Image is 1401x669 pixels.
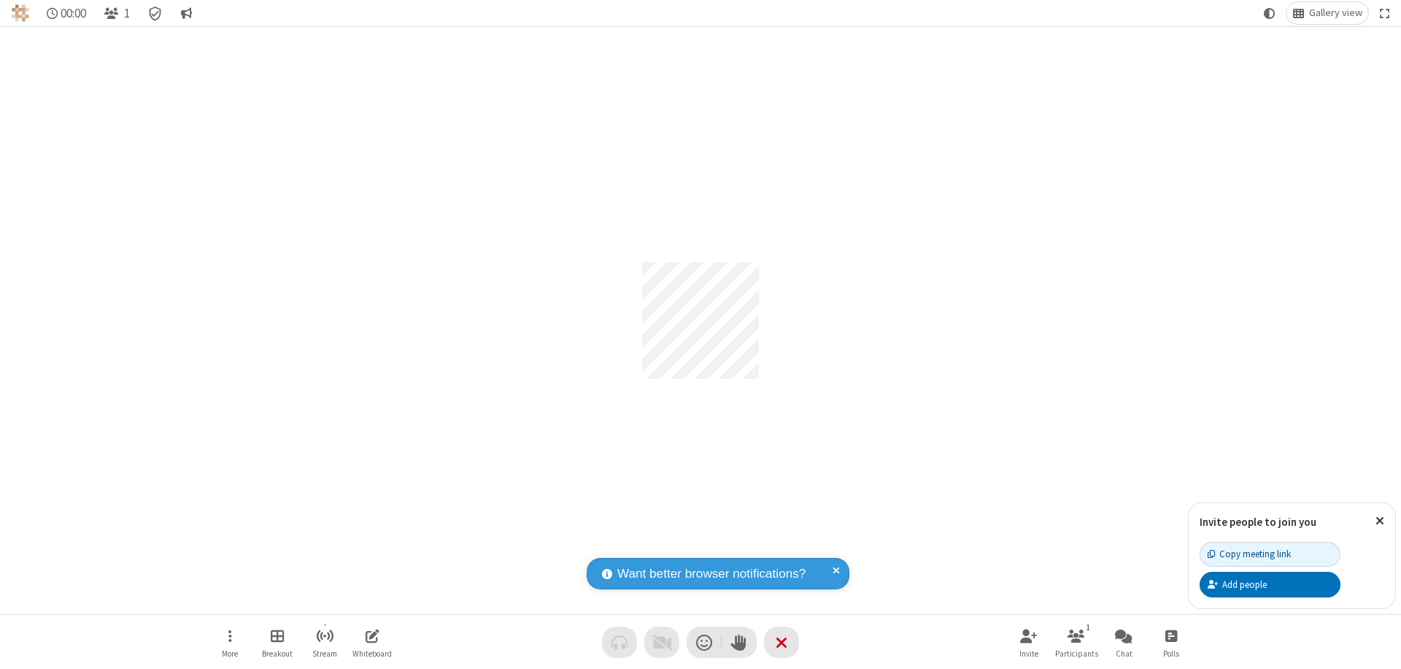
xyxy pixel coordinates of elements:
[617,565,806,584] span: Want better browser notifications?
[262,649,293,658] span: Breakout
[1200,515,1316,529] label: Invite people to join you
[764,627,799,658] button: End or leave meeting
[722,627,757,658] button: Raise hand
[1286,2,1368,24] button: Change layout
[1374,2,1396,24] button: Fullscreen
[644,627,679,658] button: Video
[312,649,337,658] span: Stream
[1208,547,1291,561] div: Copy meeting link
[350,622,394,663] button: Open shared whiteboard
[1007,622,1051,663] button: Invite participants (⌘+Shift+I)
[1258,2,1281,24] button: Using system theme
[1365,503,1395,539] button: Close popover
[208,622,252,663] button: Open menu
[1055,649,1098,658] span: Participants
[303,622,347,663] button: Start streaming
[1200,542,1340,567] button: Copy meeting link
[1054,622,1098,663] button: Open participant list
[1102,622,1146,663] button: Open chat
[1200,572,1340,597] button: Add people
[98,2,136,24] button: Open participant list
[142,2,169,24] div: Meeting details Encryption enabled
[1149,622,1193,663] button: Open poll
[222,649,238,658] span: More
[124,7,130,20] span: 1
[1116,649,1132,658] span: Chat
[1309,7,1362,19] span: Gallery view
[1163,649,1179,658] span: Polls
[1019,649,1038,658] span: Invite
[1082,621,1095,634] div: 1
[12,4,29,22] img: QA Selenium DO NOT DELETE OR CHANGE
[352,649,392,658] span: Whiteboard
[41,2,93,24] div: Timer
[687,627,722,658] button: Send a reaction
[174,2,198,24] button: Conversation
[61,7,86,20] span: 00:00
[255,622,299,663] button: Manage Breakout Rooms
[602,627,637,658] button: Audio problem - check your Internet connection or call by phone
